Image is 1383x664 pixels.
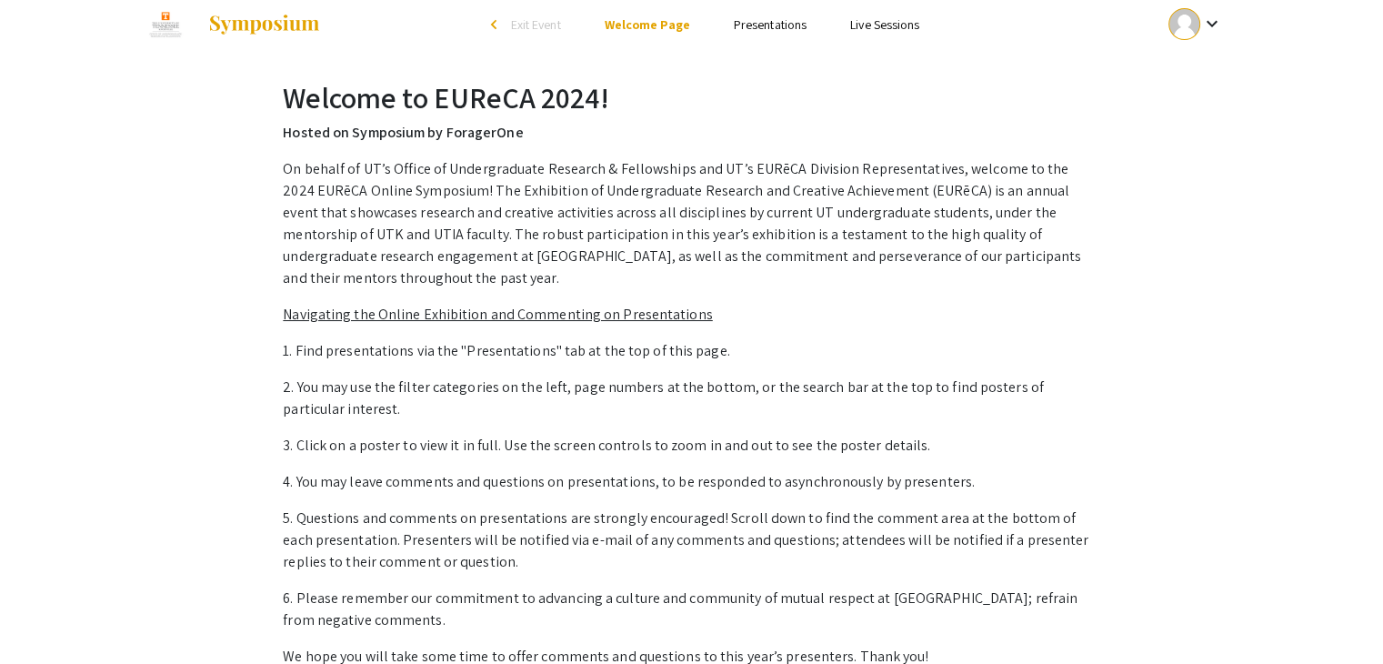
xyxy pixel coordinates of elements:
p: On behalf of UT’s Office of Undergraduate Research & Fellowships and UT’s EURēCA Division Represe... [283,158,1099,289]
a: Live Sessions [850,16,919,33]
p: 5. Questions and comments on presentations are strongly encouraged! Scroll down to find the comme... [283,508,1099,573]
p: 6. Please remember our commitment to advancing a culture and community of mutual respect at [GEOG... [283,588,1099,631]
p: 4. You may leave comments and questions on presentations, to be responded to asynchronously by pr... [283,471,1099,493]
a: EUReCA 2024 [142,2,321,47]
mat-icon: Expand account dropdown [1200,13,1222,35]
button: Expand account dropdown [1149,4,1241,45]
p: 2. You may use the filter categories on the left, page numbers at the bottom, or the search bar a... [283,377,1099,420]
img: Symposium by ForagerOne [207,14,321,35]
div: arrow_back_ios [491,19,502,30]
h2: Welcome to EUReCA 2024! [283,80,1099,115]
p: 1. Find presentations via the "Presentations" tab at the top of this page. [283,340,1099,362]
iframe: Chat [14,582,77,650]
img: EUReCA 2024 [142,2,189,47]
span: Exit Event [511,16,561,33]
p: 3. Click on a poster to view it in full. Use the screen controls to zoom in and out to see the po... [283,435,1099,457]
p: Hosted on Symposium by ForagerOne [283,122,1099,144]
u: Navigating the Online Exhibition and Commenting on Presentations [283,305,712,324]
a: Presentations [734,16,807,33]
a: Welcome Page [605,16,690,33]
